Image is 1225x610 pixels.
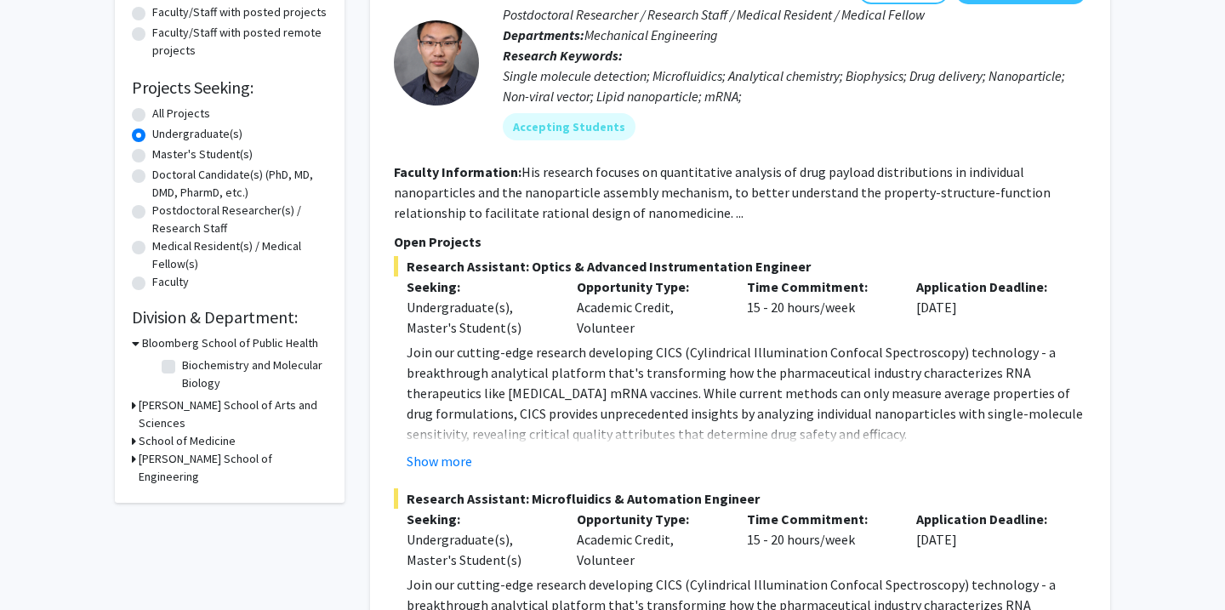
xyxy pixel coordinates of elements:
label: Biochemistry and Molecular Biology [182,356,323,392]
label: Undergraduate(s) [152,125,242,143]
label: Doctoral Candidate(s) (PhD, MD, DMD, PharmD, etc.) [152,166,328,202]
span: Research Assistant: Microfluidics & Automation Engineer [394,488,1086,509]
p: Opportunity Type: [577,509,721,529]
fg-read-more: His research focuses on quantitative analysis of drug payload distributions in individual nanopar... [394,163,1051,221]
span: Mechanical Engineering [584,26,718,43]
label: Postdoctoral Researcher(s) / Research Staff [152,202,328,237]
div: Undergraduate(s), Master's Student(s) [407,297,551,338]
p: Seeking: [407,509,551,529]
label: Master's Student(s) [152,145,253,163]
span: Research Assistant: Optics & Advanced Instrumentation Engineer [394,256,1086,276]
mat-chip: Accepting Students [503,113,635,140]
h2: Division & Department: [132,307,328,328]
iframe: Chat [13,533,72,597]
b: Departments: [503,26,584,43]
div: Undergraduate(s), Master's Student(s) [407,529,551,570]
h3: [PERSON_NAME] School of Engineering [139,450,328,486]
h2: Projects Seeking: [132,77,328,98]
label: Faculty/Staff with posted projects [152,3,327,21]
div: Academic Credit, Volunteer [564,276,734,338]
p: Application Deadline: [916,509,1061,529]
p: Join our cutting-edge research developing CICS (Cylindrical Illumination Confocal Spectroscopy) t... [407,342,1086,444]
div: 15 - 20 hours/week [734,276,904,338]
label: All Projects [152,105,210,123]
p: Application Deadline: [916,276,1061,297]
div: [DATE] [903,509,1074,570]
h3: School of Medicine [139,432,236,450]
h3: [PERSON_NAME] School of Arts and Sciences [139,396,328,432]
label: Faculty [152,273,189,291]
div: Single molecule detection; Microfluidics; Analytical chemistry; Biophysics; Drug delivery; Nanopa... [503,66,1086,106]
h3: Bloomberg School of Public Health [142,334,318,352]
b: Research Keywords: [503,47,623,64]
button: Show more [407,451,472,471]
p: Time Commitment: [747,276,892,297]
p: Open Projects [394,231,1086,252]
p: Postdoctoral Researcher / Research Staff / Medical Resident / Medical Fellow [503,4,1086,25]
div: [DATE] [903,276,1074,338]
p: Seeking: [407,276,551,297]
p: Time Commitment: [747,509,892,529]
b: Faculty Information: [394,163,521,180]
p: Opportunity Type: [577,276,721,297]
label: Medical Resident(s) / Medical Fellow(s) [152,237,328,273]
label: Faculty/Staff with posted remote projects [152,24,328,60]
div: Academic Credit, Volunteer [564,509,734,570]
div: 15 - 20 hours/week [734,509,904,570]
